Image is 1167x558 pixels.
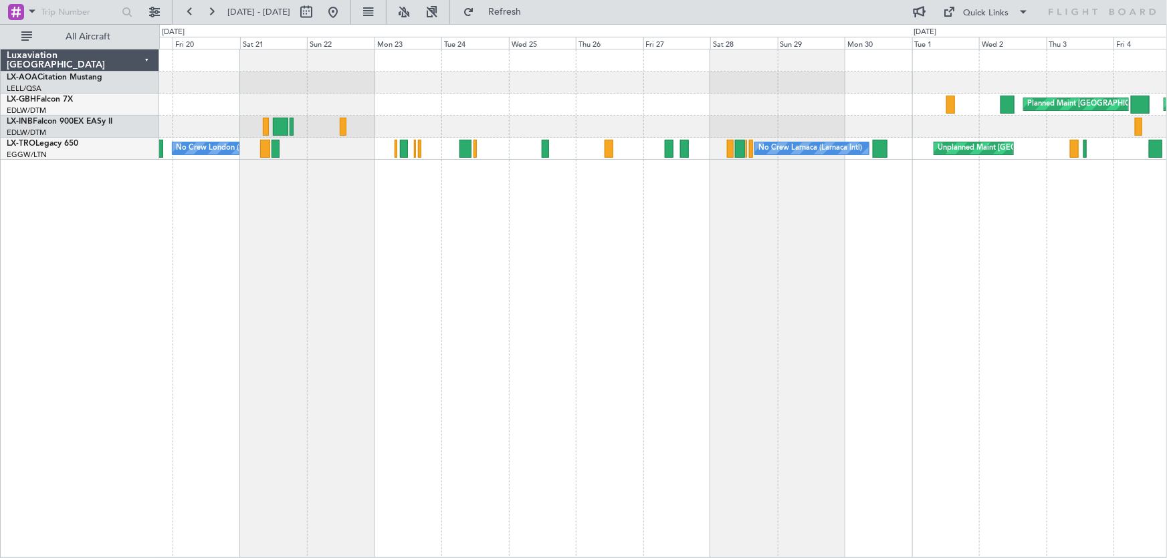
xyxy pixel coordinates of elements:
[1047,37,1114,49] div: Thu 3
[758,138,862,158] div: No Crew Larnaca (Larnaca Intl)
[307,37,375,49] div: Sun 22
[7,118,33,126] span: LX-INB
[912,37,980,49] div: Tue 1
[477,7,533,17] span: Refresh
[7,96,73,104] a: LX-GBHFalcon 7X
[240,37,308,49] div: Sat 21
[509,37,576,49] div: Wed 25
[7,128,46,138] a: EDLW/DTM
[710,37,778,49] div: Sat 28
[7,150,47,160] a: EGGW/LTN
[643,37,711,49] div: Fri 27
[441,37,509,49] div: Tue 24
[914,27,937,38] div: [DATE]
[162,27,185,38] div: [DATE]
[964,7,1009,20] div: Quick Links
[576,37,643,49] div: Thu 26
[979,37,1047,49] div: Wed 2
[7,84,41,94] a: LELL/QSA
[7,118,112,126] a: LX-INBFalcon 900EX EASy II
[457,1,537,23] button: Refresh
[845,37,912,49] div: Mon 30
[173,37,240,49] div: Fri 20
[778,37,845,49] div: Sun 29
[7,74,37,82] span: LX-AOA
[15,26,145,47] button: All Aircraft
[176,138,318,158] div: No Crew London ([GEOGRAPHIC_DATA])
[937,1,1036,23] button: Quick Links
[227,6,290,18] span: [DATE] - [DATE]
[7,140,35,148] span: LX-TRO
[7,140,78,148] a: LX-TROLegacy 650
[35,32,141,41] span: All Aircraft
[41,2,118,22] input: Trip Number
[7,96,36,104] span: LX-GBH
[7,106,46,116] a: EDLW/DTM
[7,74,102,82] a: LX-AOACitation Mustang
[938,138,1158,158] div: Unplanned Maint [GEOGRAPHIC_DATA] ([GEOGRAPHIC_DATA])
[375,37,442,49] div: Mon 23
